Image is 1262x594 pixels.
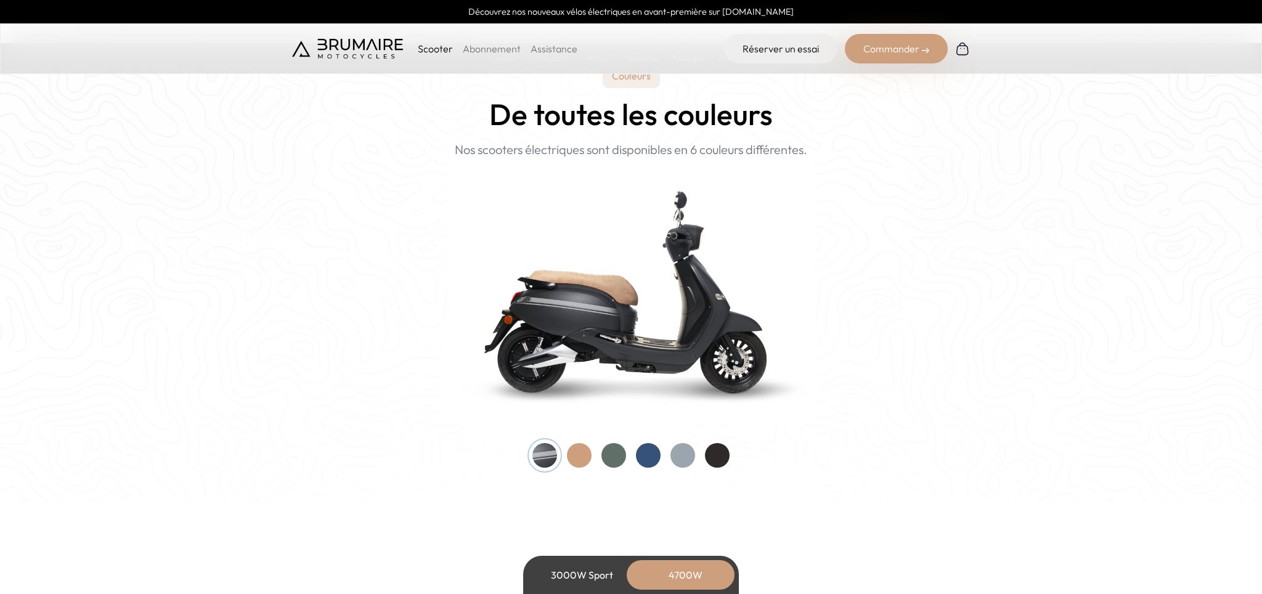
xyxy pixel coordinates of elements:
a: Assistance [531,43,577,55]
div: 3000W Sport [532,560,631,590]
div: Commander [845,34,948,63]
div: 4700W [636,560,735,590]
p: Nos scooters électriques sont disponibles en 6 couleurs différentes. [455,140,807,159]
h2: De toutes les couleurs [489,98,773,131]
p: Couleurs [603,63,660,88]
p: Scooter [418,41,453,56]
img: Panier [955,41,970,56]
img: Brumaire Motocycles [292,39,403,59]
a: Réserver un essai [724,34,837,63]
img: right-arrow-2.png [922,47,929,54]
a: Abonnement [463,43,521,55]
